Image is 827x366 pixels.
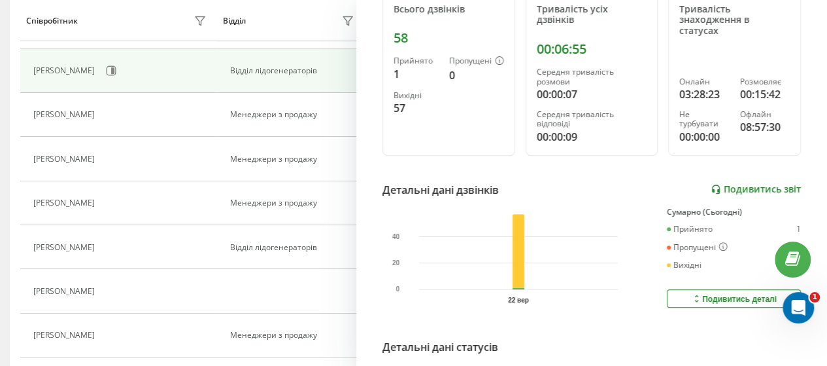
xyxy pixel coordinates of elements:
[740,86,790,102] div: 00:15:42
[679,77,729,86] div: Онлайн
[33,66,98,75] div: [PERSON_NAME]
[230,155,358,164] div: Менеджери з продажу
[449,67,504,83] div: 0
[740,77,790,86] div: Розмовляє
[667,242,728,253] div: Пропущені
[667,208,801,217] div: Сумарно (Сьогодні)
[33,331,98,340] div: [PERSON_NAME]
[33,287,98,296] div: [PERSON_NAME]
[230,198,358,208] div: Менеджери з продажу
[394,56,439,65] div: Прийнято
[740,119,790,135] div: 08:57:30
[537,41,647,57] div: 00:06:55
[679,86,729,102] div: 03:28:23
[667,261,701,270] div: Вихідні
[392,259,400,266] text: 20
[33,155,98,164] div: [PERSON_NAME]
[26,16,78,26] div: Співробітник
[537,129,647,145] div: 00:00:09
[783,292,814,323] iframe: Intercom live chat
[223,16,246,26] div: Відділ
[508,297,529,304] text: 22 вер
[667,289,801,308] button: Подивитись деталі
[230,110,358,119] div: Менеджери з продажу
[394,100,439,116] div: 57
[394,4,504,15] div: Всього дзвінків
[382,182,499,198] div: Детальні дані дзвінків
[382,339,498,355] div: Детальні дані статусів
[537,110,647,129] div: Середня тривалість відповіді
[796,225,801,234] div: 1
[537,4,647,26] div: Тривалість усіх дзвінків
[230,66,358,75] div: Відділ лідогенераторів
[711,184,801,195] a: Подивитись звіт
[679,129,729,145] div: 00:00:00
[392,232,400,240] text: 40
[679,110,729,129] div: Не турбувати
[33,198,98,208] div: [PERSON_NAME]
[679,4,790,37] div: Тривалість знаходження в статусах
[449,56,504,67] div: Пропущені
[809,292,820,302] span: 1
[537,67,647,86] div: Середня тривалість розмови
[33,110,98,119] div: [PERSON_NAME]
[667,225,713,234] div: Прийнято
[33,243,98,252] div: [PERSON_NAME]
[537,86,647,102] div: 00:00:07
[230,331,358,340] div: Менеджери з продажу
[394,30,504,46] div: 58
[740,110,790,119] div: Офлайн
[691,293,777,304] div: Подивитись деталі
[394,91,439,100] div: Вихідні
[394,66,439,82] div: 1
[396,285,400,293] text: 0
[230,243,358,252] div: Відділ лідогенераторів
